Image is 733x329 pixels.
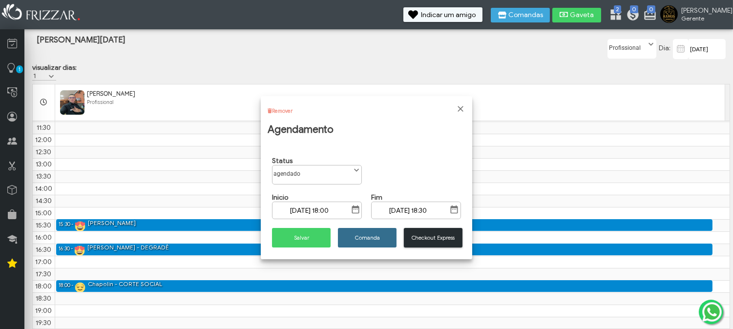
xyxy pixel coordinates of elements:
span: 15:00 [35,209,52,217]
button: Show Calendar [349,205,362,214]
span: 0 [647,5,655,13]
button: Comandas [491,8,550,22]
span: 19:30 [36,319,51,327]
button: Comanda [338,228,397,247]
button: Show Calendar [448,205,461,214]
img: agendado.png [75,282,85,293]
span: Profissional [87,99,113,105]
h2: Agendamento [268,123,334,136]
span: 18:00 [35,282,52,290]
span: Checkout Express [411,234,456,242]
div: [PERSON_NAME] - DEGRADÊ [87,244,169,252]
div: [PERSON_NAME] [88,219,136,227]
span: 16:00 [35,233,52,242]
label: Profissional [608,40,647,52]
span: 11:30 [37,123,51,132]
span: 14:00 [35,185,52,193]
span: 12:30 [36,148,51,156]
strong: Inicio [272,193,288,202]
span: [PERSON_NAME][DATE] [37,35,125,45]
img: calendar-01.svg [675,43,687,55]
span: [PERSON_NAME] [681,6,725,15]
strong: Fim [371,193,382,202]
input: data [689,39,726,59]
span: 15:30 [36,221,51,229]
span: 18:30 [36,294,51,303]
button: Indicar um amigo [403,7,482,22]
a: 2 [609,8,619,23]
img: realizado.png [75,221,85,232]
span: Gaveta [570,12,594,19]
span: [PERSON_NAME] [87,90,135,97]
a: Fechar [456,104,465,114]
span: Comanda [345,234,390,242]
span: Salvar [279,234,324,242]
button: Gaveta [552,8,601,22]
span: Dia: [659,44,670,52]
span: 1 [16,65,23,73]
a: 0 [643,8,653,23]
button: Checkout Express [404,228,462,247]
button: Salvar [272,228,331,247]
span: 17:30 [36,270,51,278]
span: Comandas [508,12,543,19]
span: 13:00 [36,160,52,168]
a: Remover [272,108,293,114]
span: 14:30 [36,197,52,205]
span: Indicar um amigo [421,12,476,19]
a: 0 [626,8,636,23]
strong: Status [272,157,293,165]
label: agendado [272,165,351,178]
div: Chapolin - CORTE SOCIAL [88,280,162,288]
span: 17:00 [35,258,52,266]
img: whatsapp.png [700,300,724,324]
img: FuncionarioFotoBean_get.xhtml [60,90,84,115]
span: Gerente [681,15,725,22]
img: realizado.png [74,246,85,256]
label: visualizar dias: [32,63,77,72]
label: 1 [32,72,47,80]
span: 12:00 [35,136,52,144]
span: 13:30 [36,172,51,181]
span: 2 [614,5,621,13]
a: [PERSON_NAME] Gerente [660,5,728,25]
span: 16:30 [36,246,51,254]
span: 19:00 [35,307,52,315]
span: 0 [630,5,638,13]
